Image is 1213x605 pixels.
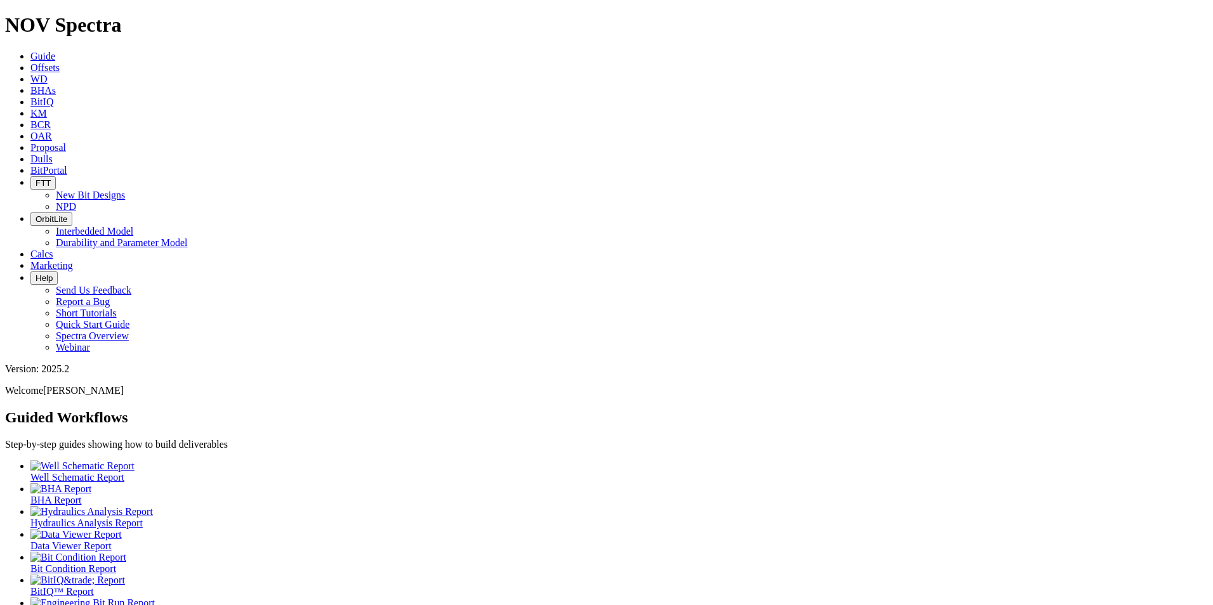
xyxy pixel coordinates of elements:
[30,74,48,84] a: WD
[56,285,131,296] a: Send Us Feedback
[30,483,91,495] img: BHA Report
[30,529,1208,551] a: Data Viewer Report Data Viewer Report
[30,495,81,505] span: BHA Report
[30,460,1208,483] a: Well Schematic Report Well Schematic Report
[30,131,52,141] a: OAR
[30,153,53,164] a: Dulls
[30,563,116,574] span: Bit Condition Report
[30,517,143,528] span: Hydraulics Analysis Report
[30,575,1208,597] a: BitIQ&trade; Report BitIQ™ Report
[5,439,1208,450] p: Step-by-step guides showing how to build deliverables
[36,214,67,224] span: OrbitLite
[5,385,1208,396] p: Welcome
[30,529,122,540] img: Data Viewer Report
[30,540,112,551] span: Data Viewer Report
[56,342,90,353] a: Webinar
[30,142,66,153] a: Proposal
[30,96,53,107] a: BitIQ
[56,201,76,212] a: NPD
[30,62,60,73] a: Offsets
[30,51,55,62] a: Guide
[56,296,110,307] a: Report a Bug
[56,330,129,341] a: Spectra Overview
[5,13,1208,37] h1: NOV Spectra
[30,586,94,597] span: BitIQ™ Report
[56,319,129,330] a: Quick Start Guide
[56,190,125,200] a: New Bit Designs
[5,363,1208,375] div: Version: 2025.2
[30,85,56,96] a: BHAs
[30,108,47,119] a: KM
[30,506,1208,528] a: Hydraulics Analysis Report Hydraulics Analysis Report
[30,249,53,259] a: Calcs
[30,165,67,176] a: BitPortal
[5,409,1208,426] h2: Guided Workflows
[30,483,1208,505] a: BHA Report BHA Report
[30,575,125,586] img: BitIQ&trade; Report
[30,176,56,190] button: FTT
[30,552,1208,574] a: Bit Condition Report Bit Condition Report
[30,552,126,563] img: Bit Condition Report
[56,237,188,248] a: Durability and Parameter Model
[30,260,73,271] a: Marketing
[30,271,58,285] button: Help
[36,273,53,283] span: Help
[56,308,117,318] a: Short Tutorials
[43,385,124,396] span: [PERSON_NAME]
[30,212,72,226] button: OrbitLite
[56,226,133,237] a: Interbedded Model
[30,472,124,483] span: Well Schematic Report
[36,178,51,188] span: FTT
[30,460,134,472] img: Well Schematic Report
[30,119,51,130] a: BCR
[30,506,153,517] img: Hydraulics Analysis Report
